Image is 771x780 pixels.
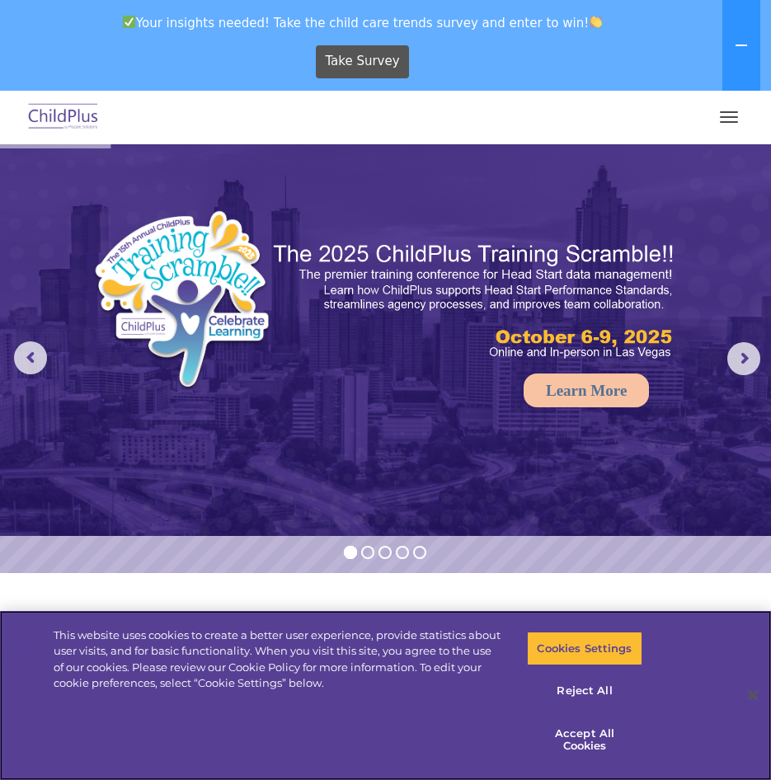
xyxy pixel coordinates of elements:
span: Your insights needed! Take the child care trends survey and enter to win! [7,7,719,39]
span: Take Survey [325,47,399,76]
a: Learn More [524,374,649,407]
a: Take Survey [316,45,409,78]
img: ✅ [123,16,135,28]
div: This website uses cookies to create a better user experience, provide statistics about user visit... [54,627,504,692]
img: ChildPlus by Procare Solutions [25,98,102,137]
button: Cookies Settings [527,632,642,666]
button: Close [735,677,771,713]
img: 👏 [590,16,602,28]
button: Reject All [527,674,642,708]
button: Accept All Cookies [527,717,642,764]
